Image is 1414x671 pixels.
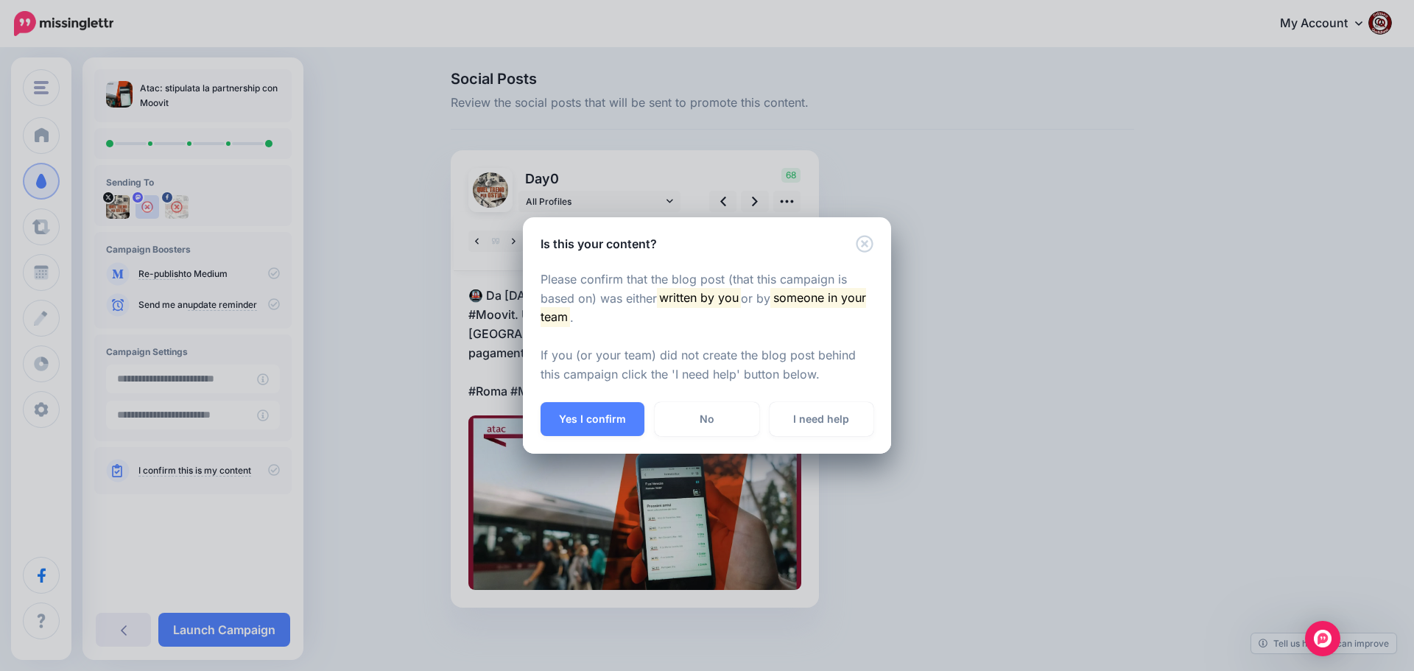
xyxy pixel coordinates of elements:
[657,288,741,307] mark: written by you
[1305,621,1340,656] div: Open Intercom Messenger
[541,235,657,253] h5: Is this your content?
[541,270,873,385] p: Please confirm that the blog post (that this campaign is based on) was either or by . If you (or ...
[541,402,644,436] button: Yes I confirm
[770,402,873,436] a: I need help
[856,235,873,253] button: Close
[655,402,759,436] a: No
[541,288,866,326] mark: someone in your team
